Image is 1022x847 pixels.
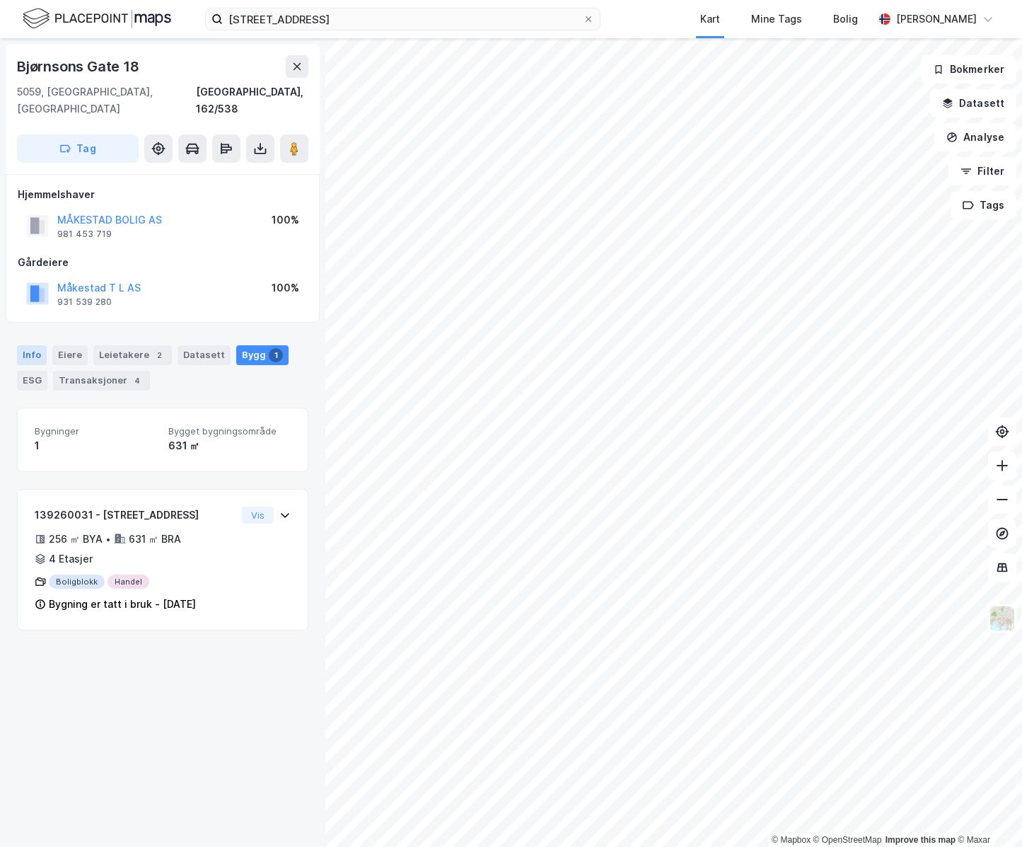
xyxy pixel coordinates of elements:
button: Analyse [934,123,1016,151]
span: Bygget bygningsområde [168,425,291,437]
div: 1 [35,437,157,454]
div: Hjemmelshaver [18,186,308,203]
div: Transaksjoner [53,371,150,391]
div: 631 ㎡ BRA [129,531,181,548]
a: Mapbox [772,835,811,845]
a: Improve this map [885,835,956,845]
button: Filter [948,157,1016,185]
div: [GEOGRAPHIC_DATA], 162/538 [196,83,308,117]
button: Tag [17,134,139,163]
div: Datasett [178,345,231,365]
div: 5059, [GEOGRAPHIC_DATA], [GEOGRAPHIC_DATA] [17,83,196,117]
div: • [105,534,111,545]
iframe: Chat Widget [951,779,1022,847]
a: OpenStreetMap [813,835,882,845]
img: Z [989,605,1016,632]
input: Søk på adresse, matrikkel, gårdeiere, leietakere eller personer [223,8,583,30]
img: logo.f888ab2527a4732fd821a326f86c7f29.svg [23,6,171,31]
div: Bygg [236,345,289,365]
div: Bygning er tatt i bruk - [DATE] [49,596,196,613]
div: 931 539 280 [57,296,112,308]
div: 256 ㎡ BYA [49,531,103,548]
div: Gårdeiere [18,254,308,271]
div: Bolig [833,11,858,28]
button: Bokmerker [921,55,1016,83]
div: 4 [130,374,144,388]
div: Kart [700,11,720,28]
div: 4 Etasjer [49,551,93,567]
div: 631 ㎡ [168,437,291,454]
div: 139260031 - [STREET_ADDRESS] [35,507,236,524]
div: Leietakere [93,345,172,365]
span: Bygninger [35,425,157,437]
div: Kontrollprogram for chat [951,779,1022,847]
div: 1 [269,348,283,362]
div: 100% [272,212,299,229]
div: 100% [272,280,299,296]
div: Bjørnsons Gate 18 [17,55,142,78]
div: Eiere [52,345,88,365]
div: [PERSON_NAME] [896,11,977,28]
button: Vis [242,507,274,524]
button: Datasett [930,89,1016,117]
div: ESG [17,371,47,391]
div: 2 [152,348,166,362]
div: 981 453 719 [57,229,112,240]
div: Info [17,345,47,365]
div: Mine Tags [751,11,802,28]
button: Tags [951,191,1016,219]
